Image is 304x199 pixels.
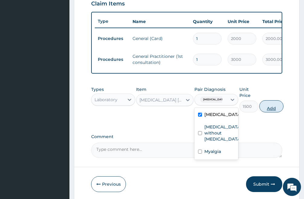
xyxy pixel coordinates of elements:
[95,54,130,65] td: Procedures
[139,97,183,103] div: [MEDICAL_DATA] [MEDICAL_DATA] (MP)
[194,86,226,92] label: Pair Diagnosis
[91,1,125,7] h3: Claim Items
[130,32,190,45] td: General (Card)
[94,97,117,103] div: Laboratory
[239,86,258,98] label: Unit Price
[204,124,241,142] label: [MEDICAL_DATA] without [MEDICAL_DATA]
[200,97,229,103] span: [MEDICAL_DATA]
[225,15,259,28] th: Unit Price
[190,15,225,28] th: Quantity
[91,176,126,192] button: Previous
[91,134,282,139] label: Comment
[259,100,283,112] button: Add
[3,134,115,155] textarea: Type your message and hit 'Enter'
[99,3,114,18] div: Minimize live chat window
[246,176,282,192] button: Submit
[130,15,190,28] th: Name
[91,87,104,92] label: Types
[136,86,146,92] label: Item
[130,50,190,68] td: General Practitioner (1st consultation)
[259,15,294,28] th: Total Price
[204,148,221,154] label: Myalgia
[35,60,83,121] span: We're online!
[95,33,130,44] td: Procedures
[11,30,24,45] img: d_794563401_company_1708531726252_794563401
[204,111,241,118] label: [MEDICAL_DATA]
[95,16,130,27] th: Type
[31,34,101,42] div: Chat with us now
